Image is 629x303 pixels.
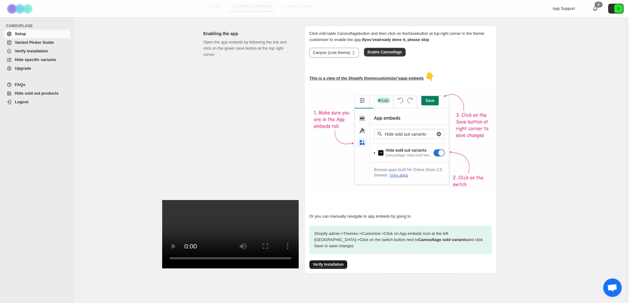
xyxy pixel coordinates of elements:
[15,66,31,71] span: Upgrade
[15,40,54,45] span: Variant Picker Guide
[309,260,347,269] button: Verify Installation
[364,48,406,56] button: Enable Camouflage
[309,76,424,80] u: This is a view of the Shopify theme customizer's app embeds
[364,50,406,54] a: Enable Camouflage
[309,226,492,254] p: Shopify admin -> Themes -> Customize -> Click on App embeds Icon at the left [GEOGRAPHIC_DATA] ->...
[594,2,602,8] div: 0
[368,50,402,55] span: Enable Camouflage
[603,278,622,297] a: Open chat
[203,31,294,37] h2: Enabling the app
[362,37,429,42] b: If you've already done it, please skip
[15,31,26,36] span: Setup
[4,80,70,89] a: FAQs
[309,31,492,43] p: Click on Enable Camouflage button and then click on the Save button at top-right corner in the th...
[5,0,36,17] img: Camouflage
[309,213,492,219] p: Or you can manually navigate to app embeds by going to
[15,82,25,87] span: FAQs
[4,89,70,98] a: Hide sold out products
[4,38,70,47] a: Variant Picker Guide
[162,200,299,268] video: Enable Camouflage in theme app embeds
[425,72,435,81] span: 👇
[15,49,48,53] span: Verify Installation
[552,6,575,11] span: App Support
[309,86,494,194] img: camouflage-enable
[418,237,467,242] strong: Camouflage sold variants
[15,100,28,104] span: Logout
[4,55,70,64] a: Hide specific variants
[203,39,294,259] div: Open the app embeds by following the link and click on the green save button at the top right corner
[617,7,620,10] text: R
[15,57,56,62] span: Hide specific variants
[614,4,623,13] span: Avatar with initials R
[4,30,70,38] a: Setup
[309,262,347,267] a: Verify Installation
[4,98,70,106] a: Logout
[592,6,598,12] a: 0
[6,23,71,28] span: CAMOUFLAGE
[608,4,623,14] button: Avatar with initials R
[313,262,344,267] span: Verify Installation
[15,91,59,96] span: Hide sold out products
[4,47,70,55] a: Verify Installation
[4,64,70,73] a: Upgrade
